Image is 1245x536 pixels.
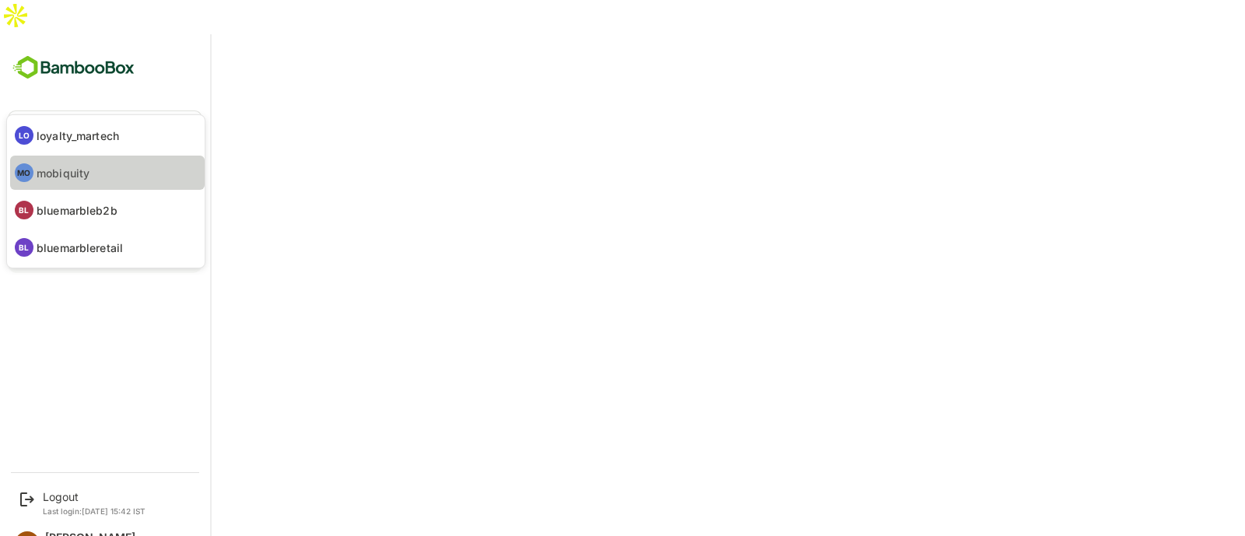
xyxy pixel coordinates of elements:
div: LO [15,126,33,145]
div: BL [15,238,33,257]
div: BL [15,201,33,219]
p: loyalty_martech [37,128,119,144]
p: bluemarbleb2b [37,202,117,219]
div: MO [15,163,33,182]
p: mobiquity [37,165,89,181]
p: bluemarbleretail [37,240,123,256]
